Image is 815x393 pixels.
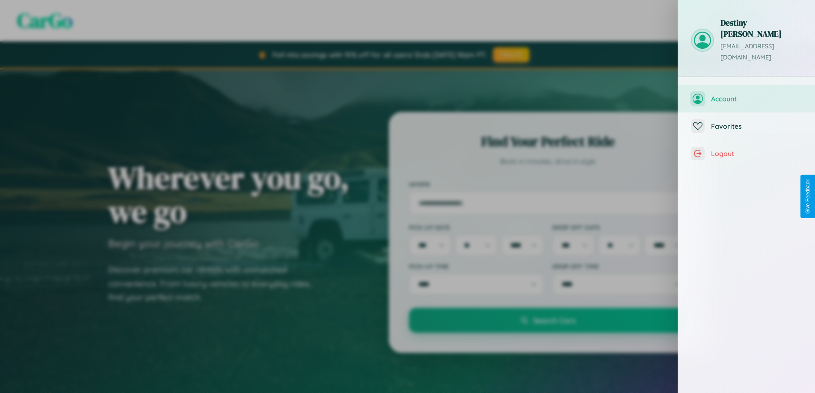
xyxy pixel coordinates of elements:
[805,179,811,214] div: Give Feedback
[678,112,815,140] button: Favorites
[720,41,802,63] p: [EMAIL_ADDRESS][DOMAIN_NAME]
[711,149,802,158] span: Logout
[711,95,802,103] span: Account
[711,122,802,130] span: Favorites
[678,140,815,167] button: Logout
[720,17,802,39] h3: Destiny [PERSON_NAME]
[678,85,815,112] button: Account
